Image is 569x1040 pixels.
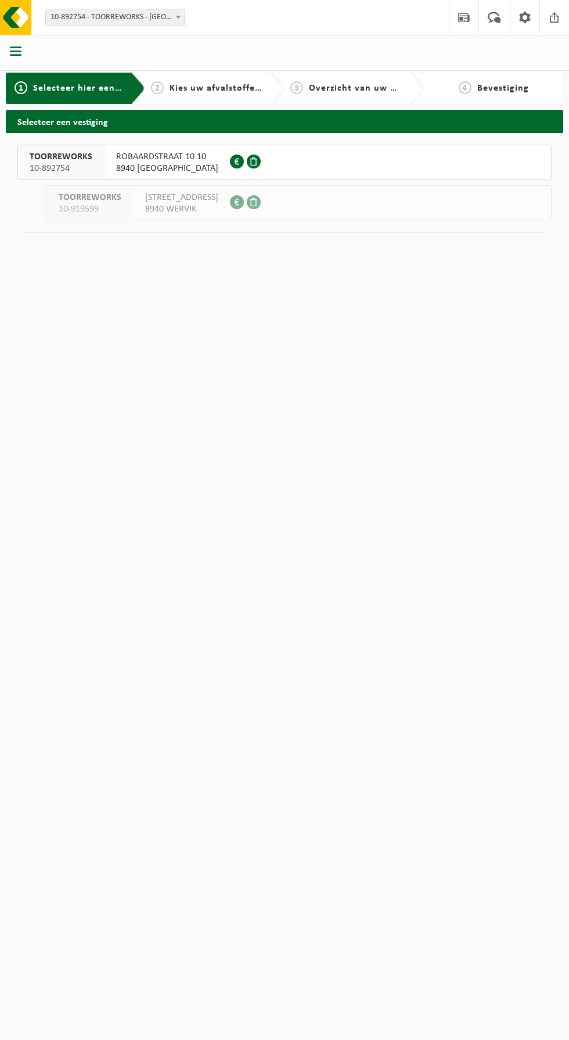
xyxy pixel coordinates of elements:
[477,84,529,93] span: Bevestiging
[30,163,92,174] span: 10-892754
[145,203,218,215] span: 8940 WERVIK
[290,81,303,94] span: 3
[116,151,218,163] span: ROBAARDSTRAAT 10 10
[145,192,218,203] span: [STREET_ADDRESS]
[46,9,184,26] span: 10-892754 - TOORREWORKS - GELUWE
[59,203,121,215] span: 10-919599
[459,81,471,94] span: 4
[15,81,27,94] span: 1
[59,192,121,203] span: TOORREWORKS
[30,151,92,163] span: TOORREWORKS
[309,84,431,93] span: Overzicht van uw aanvraag
[170,84,329,93] span: Kies uw afvalstoffen en recipiënten
[151,81,164,94] span: 2
[45,9,185,26] span: 10-892754 - TOORREWORKS - GELUWE
[116,163,218,174] span: 8940 [GEOGRAPHIC_DATA]
[6,110,563,132] h2: Selecteer een vestiging
[17,145,552,180] button: TOORREWORKS 10-892754 ROBAARDSTRAAT 10 108940 [GEOGRAPHIC_DATA]
[33,84,159,93] span: Selecteer hier een vestiging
